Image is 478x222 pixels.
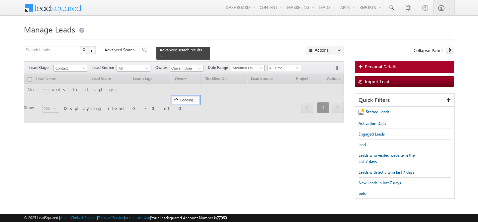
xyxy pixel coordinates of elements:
[231,65,265,71] a: Modified On
[117,65,150,72] a: All
[105,47,137,53] span: Advanced Search
[358,191,366,196] span: polo
[29,65,53,71] span: Lead Stage
[358,132,385,137] span: Engaged Leads
[54,65,85,71] span: Contact
[217,215,227,220] span: 77060
[365,79,389,84] span: Import Lead
[414,47,442,53] span: Collapse Panel
[170,65,203,72] input: Type to Search
[92,65,117,71] span: Lead Source
[365,64,397,70] span: Personal Details
[366,109,389,114] span: Starred Leads
[125,215,150,220] a: Acceptable Use
[53,65,87,72] a: Contact
[195,65,203,72] a: Show All Items
[306,46,344,54] button: Actions
[358,153,415,164] span: Leads who visited website in the last 7 days
[117,65,148,71] span: All
[358,121,386,126] span: Activation Data
[160,47,202,52] span: Advanced search results
[24,215,227,221] span: © 2025 LeadSquared | | | | |
[355,61,454,73] a: Personal Details
[71,215,97,220] a: Contact Support
[151,215,227,220] span: Your Leadsquared Account Number is
[358,142,366,147] span: lead
[172,96,200,104] div: Loading...
[267,65,301,71] a: All Time
[268,65,299,71] span: All Time
[60,215,70,220] a: About
[358,170,414,175] span: Leads with activity in last 7 days
[355,94,454,107] div: Quick Filters
[98,215,124,220] a: Terms of Service
[24,24,75,34] span: Manage Leads
[231,65,263,71] span: Modified On
[208,65,231,71] span: Date Range
[358,180,401,185] span: New Leads in last 7 days
[82,48,86,51] img: Search
[91,47,94,53] span: ?
[88,46,96,54] button: ?
[155,65,170,71] span: Owner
